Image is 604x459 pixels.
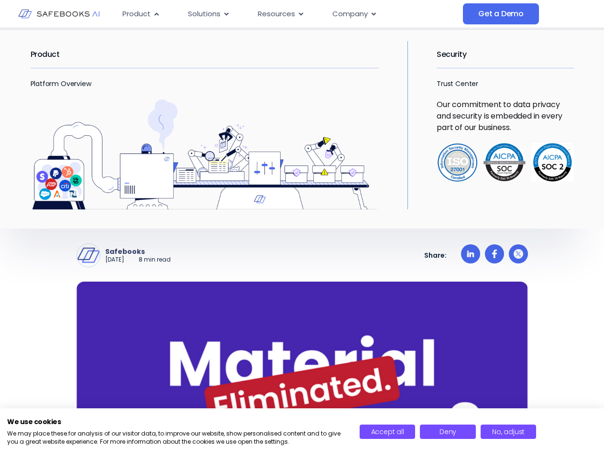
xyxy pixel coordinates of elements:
p: [DATE] [105,256,124,264]
p: Share: [424,251,447,260]
p: We may place these for analysis of our visitor data, to improve our website, show personalised co... [7,430,345,446]
p: 8 min read [139,256,171,264]
h2: We use cookies [7,417,345,426]
button: Adjust cookie preferences [481,425,537,439]
p: Our commitment to data privacy and security is embedded in every part of our business. [437,99,573,133]
img: Safebooks [77,244,100,267]
span: Accept all [371,427,404,437]
h2: Product [31,41,379,68]
span: No, adjust [492,427,525,437]
span: Resources [258,9,295,20]
span: Company [332,9,368,20]
a: Trust Center [437,79,478,88]
h2: Security [437,41,573,68]
span: Product [122,9,151,20]
nav: Menu [115,5,463,23]
span: Get a Demo [478,9,524,19]
a: Get a Demo [463,3,539,24]
button: Accept all cookies [360,425,416,439]
span: Deny [439,427,456,437]
div: Menu Toggle [115,5,463,23]
span: Solutions [188,9,220,20]
a: Platform Overview [31,79,91,88]
p: Safebooks [105,247,171,256]
button: Deny all cookies [420,425,476,439]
